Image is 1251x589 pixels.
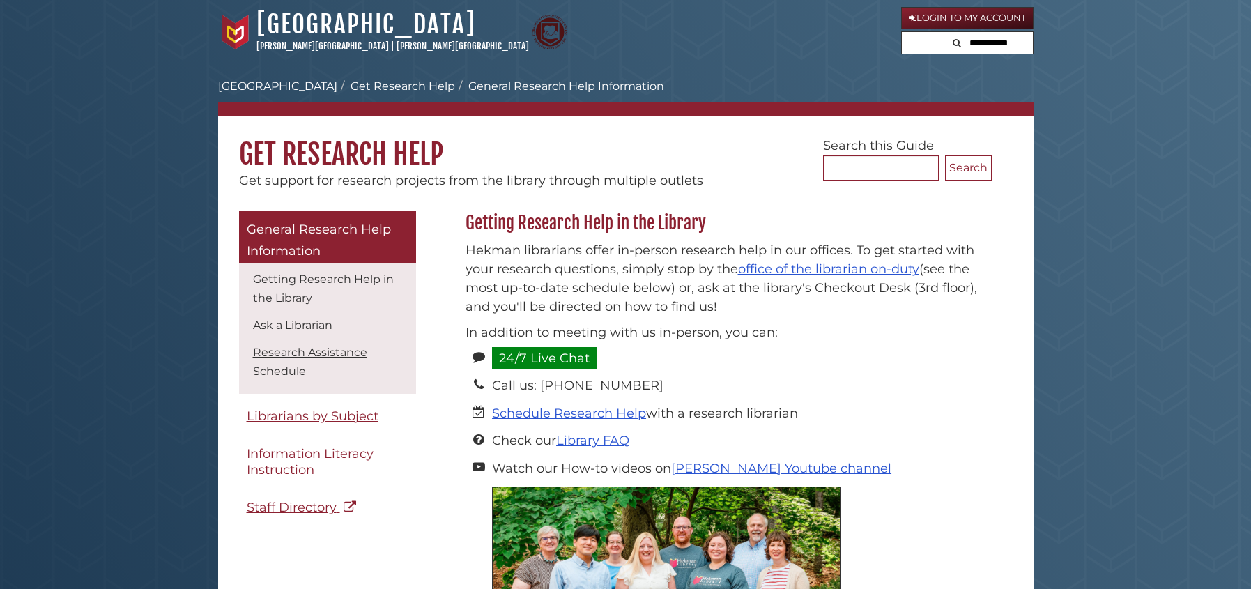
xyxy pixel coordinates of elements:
[218,78,1034,116] nav: breadcrumb
[247,408,378,424] span: Librarians by Subject
[239,401,416,432] a: Librarians by Subject
[391,40,394,52] span: |
[949,32,965,51] button: Search
[256,40,389,52] a: [PERSON_NAME][GEOGRAPHIC_DATA]
[397,40,529,52] a: [PERSON_NAME][GEOGRAPHIC_DATA]
[218,15,253,49] img: Calvin University
[253,273,394,305] a: Getting Research Help in the Library
[492,406,646,421] a: Schedule Research Help
[218,116,1034,171] h1: Get Research Help
[239,173,703,188] span: Get support for research projects from the library through multiple outlets
[492,459,984,478] li: Watch our How-to videos on
[256,9,476,40] a: [GEOGRAPHIC_DATA]
[671,461,891,476] a: [PERSON_NAME] Youtube channel
[901,7,1034,29] a: Login to My Account
[247,446,374,477] span: Information Literacy Instruction
[218,79,337,93] a: [GEOGRAPHIC_DATA]
[455,78,664,95] li: General Research Help Information
[351,79,455,93] a: Get Research Help
[738,261,919,277] a: office of the librarian on-duty
[253,319,332,332] a: Ask a Librarian
[492,347,597,369] a: 24/7 Live Chat
[247,222,391,259] span: General Research Help Information
[953,38,961,47] i: Search
[239,492,416,523] a: Staff Directory
[247,500,337,515] span: Staff Directory
[239,211,416,263] a: General Research Help Information
[492,404,984,423] li: with a research librarian
[253,346,367,378] a: Research Assistance Schedule
[239,438,416,485] a: Information Literacy Instruction
[459,212,992,234] h2: Getting Research Help in the Library
[466,323,985,342] p: In addition to meeting with us in-person, you can:
[466,241,985,316] p: Hekman librarians offer in-person research help in our offices. To get started with your research...
[239,211,416,530] div: Guide Pages
[556,433,629,448] a: Library FAQ
[492,376,984,395] li: Call us: [PHONE_NUMBER]
[492,431,984,450] li: Check our
[532,15,567,49] img: Calvin Theological Seminary
[945,155,992,181] button: Search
